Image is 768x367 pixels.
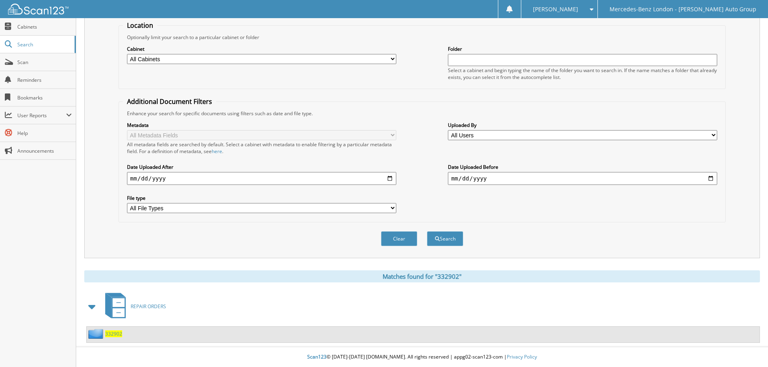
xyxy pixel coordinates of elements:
[127,141,396,155] div: All metadata fields are searched by default. Select a cabinet with metadata to enable filtering b...
[507,353,537,360] a: Privacy Policy
[123,21,157,30] legend: Location
[17,130,72,137] span: Help
[123,97,216,106] legend: Additional Document Filters
[610,7,756,12] span: Mercedes-Benz London - [PERSON_NAME] Auto Group
[212,148,222,155] a: here
[448,122,717,129] label: Uploaded By
[427,231,463,246] button: Search
[100,290,166,322] a: REPAIR ORDERS
[448,172,717,185] input: end
[127,164,396,170] label: Date Uploaded After
[127,195,396,201] label: File type
[448,67,717,81] div: Select a cabinet and begin typing the name of the folder you want to search in. If the name match...
[17,77,72,83] span: Reminders
[123,34,721,41] div: Optionally limit your search to a particular cabinet or folder
[533,7,578,12] span: [PERSON_NAME]
[131,303,166,310] span: REPAIR ORDERS
[307,353,327,360] span: Scan123
[8,4,69,15] img: scan123-logo-white.svg
[127,46,396,52] label: Cabinet
[17,23,72,30] span: Cabinets
[17,94,72,101] span: Bookmarks
[728,328,768,367] iframe: Chat Widget
[381,231,417,246] button: Clear
[448,164,717,170] label: Date Uploaded Before
[17,59,72,66] span: Scan
[76,347,768,367] div: © [DATE]-[DATE] [DOMAIN_NAME]. All rights reserved | appg02-scan123-com |
[84,270,760,282] div: Matches found for "332902"
[105,330,122,337] a: 332902
[127,172,396,185] input: start
[17,112,66,119] span: User Reports
[17,41,71,48] span: Search
[88,329,105,339] img: folder2.png
[448,46,717,52] label: Folder
[17,147,72,154] span: Announcements
[127,122,396,129] label: Metadata
[123,110,721,117] div: Enhance your search for specific documents using filters such as date and file type.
